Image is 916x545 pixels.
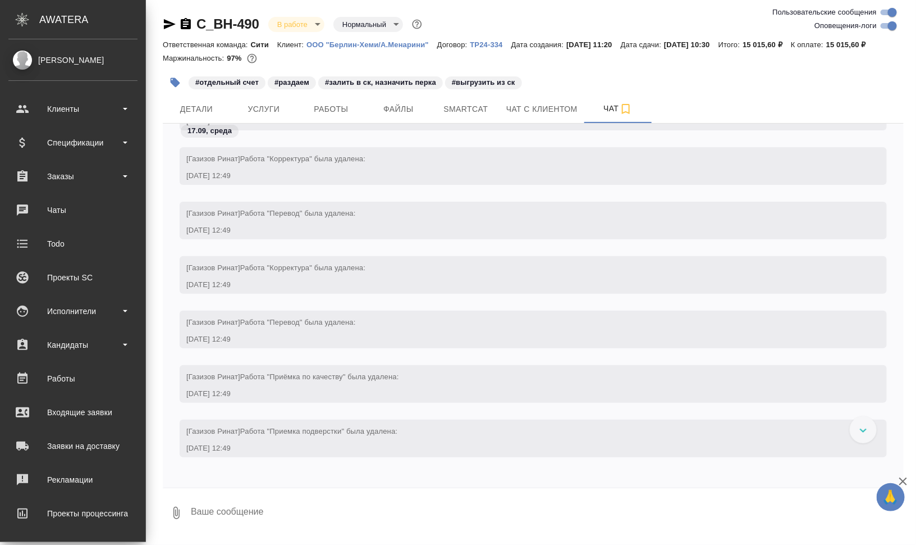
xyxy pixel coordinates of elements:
[718,40,743,49] p: Итого:
[186,334,848,345] div: [DATE] 12:49
[3,432,143,460] a: Заявки на доставку
[274,20,311,29] button: В работе
[743,40,791,49] p: 15 015,60 ₽
[3,264,143,292] a: Проекты SC
[619,102,633,116] svg: Подписаться
[187,125,232,137] p: 17.09, среда
[8,202,138,219] div: Чаты
[664,40,718,49] p: [DATE] 10:30
[8,370,138,387] div: Работы
[274,77,309,88] p: #раздаем
[3,398,143,426] a: Входящие заявки
[444,77,523,87] span: выгрузить из ск
[186,443,848,454] div: [DATE] 12:49
[267,77,317,87] span: раздаем
[8,505,138,522] div: Проекты процессинга
[170,102,223,116] span: Детали
[470,40,511,49] p: TP24-334
[304,102,358,116] span: Работы
[39,8,146,31] div: AWATERA
[325,77,436,88] p: #залить в ск, назначить перка
[8,235,138,252] div: Todo
[195,77,259,88] p: #отдельный счет
[3,466,143,494] a: Рекламации
[372,102,425,116] span: Файлы
[186,279,848,290] div: [DATE] 12:49
[8,337,138,353] div: Кандидаты
[186,318,356,326] span: [Газизов Ринат]
[186,388,848,399] div: [DATE] 12:49
[506,102,578,116] span: Чат с клиентом
[3,230,143,258] a: Todo
[186,427,397,435] span: [Газизов Ринат]
[240,264,365,272] span: Работа "Корректура" была удалена:
[8,303,138,320] div: Исполнители
[437,40,470,49] p: Договор:
[163,70,187,95] button: Добавить тэг
[277,40,306,49] p: Клиент:
[8,134,138,151] div: Спецификации
[179,17,193,31] button: Скопировать ссылку
[8,101,138,117] div: Клиенты
[8,269,138,286] div: Проекты SC
[186,373,399,381] span: [Газизов Ринат]
[511,40,566,49] p: Дата создания:
[163,40,251,49] p: Ответственная команда:
[163,54,227,62] p: Маржинальность:
[227,54,244,62] p: 97%
[3,196,143,224] a: Чаты
[881,485,900,509] span: 🙏
[186,209,356,217] span: [Газизов Ринат]
[186,155,365,163] span: [Газизов Ринат]
[8,404,138,421] div: Входящие заявки
[439,102,493,116] span: Smartcat
[240,209,356,217] span: Работа "Перевод" была удалена:
[317,77,444,87] span: залить в ск, назначить перка
[3,365,143,393] a: Работы
[251,40,277,49] p: Сити
[333,17,403,32] div: В работе
[268,17,324,32] div: В работе
[8,168,138,185] div: Заказы
[452,77,515,88] p: #выгрузить из ск
[410,17,424,31] button: Доп статусы указывают на важность/срочность заказа
[566,40,621,49] p: [DATE] 11:20
[163,17,176,31] button: Скопировать ссылку для ЯМессенджера
[814,20,877,31] span: Оповещения-логи
[8,471,138,488] div: Рекламации
[240,427,397,435] span: Работа "Приемка подверстки" была удалена:
[186,225,848,236] div: [DATE] 12:49
[621,40,664,49] p: Дата сдачи:
[3,499,143,528] a: Проекты процессинга
[826,40,874,49] p: 15 015,60 ₽
[240,318,356,326] span: Работа "Перевод" была удалена:
[772,7,877,18] span: Пользовательские сообщения
[186,264,365,272] span: [Газизов Ринат]
[240,373,399,381] span: Работа "Приёмка по качеству" была удалена:
[306,39,437,49] a: ООО "Берлин-Хеми/А.Менарини"
[791,40,826,49] p: К оплате:
[339,20,390,29] button: Нормальный
[591,102,645,116] span: Чат
[8,438,138,455] div: Заявки на доставку
[245,51,259,66] button: 360.00 RUB;
[470,39,511,49] a: TP24-334
[186,170,848,181] div: [DATE] 12:49
[306,40,437,49] p: ООО "Берлин-Хеми/А.Менарини"
[877,483,905,511] button: 🙏
[240,155,365,163] span: Работа "Корректура" была удалена:
[196,16,259,31] a: C_BH-490
[8,54,138,66] div: [PERSON_NAME]
[237,102,291,116] span: Услуги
